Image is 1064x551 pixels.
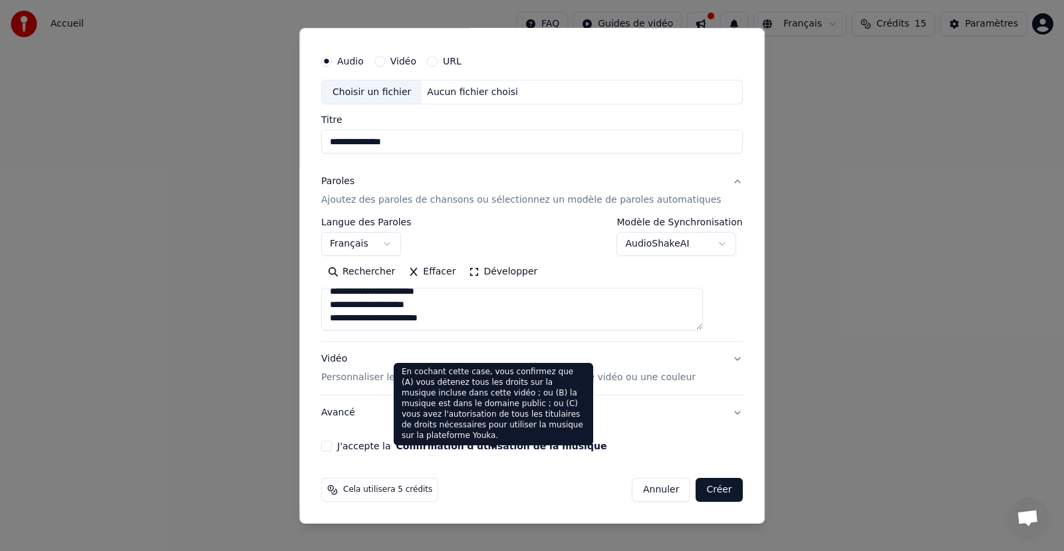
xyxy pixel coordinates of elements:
div: Aucun fichier choisi [422,85,524,98]
button: ParolesAjoutez des paroles de chansons ou sélectionnez un modèle de paroles automatiques [321,164,743,217]
button: VidéoPersonnaliser le vidéo de karaoké : utiliser une image, une vidéo ou une couleur [321,342,743,395]
label: Audio [337,56,364,65]
button: Annuler [632,478,690,502]
button: Créer [696,478,743,502]
button: Avancé [321,395,743,430]
div: Paroles [321,175,354,188]
button: Développer [463,261,545,282]
button: Effacer [402,261,462,282]
div: Vidéo [321,352,696,384]
button: J'accepte la [396,441,607,451]
label: Vidéo [390,56,416,65]
label: Langue des Paroles [321,217,412,227]
div: ParolesAjoutez des paroles de chansons ou sélectionnez un modèle de paroles automatiques [321,217,743,341]
button: Rechercher [321,261,402,282]
div: Choisir un fichier [322,80,422,104]
span: Cela utilisera 5 crédits [343,485,432,495]
label: J'accepte la [337,441,606,451]
label: Titre [321,115,743,124]
div: En cochant cette case, vous confirmez que (A) vous détenez tous les droits sur la musique incluse... [394,363,593,445]
label: URL [443,56,462,65]
label: Modèle de Synchronisation [617,217,743,227]
p: Ajoutez des paroles de chansons ou sélectionnez un modèle de paroles automatiques [321,193,722,207]
p: Personnaliser le vidéo de karaoké : utiliser une image, une vidéo ou une couleur [321,371,696,384]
